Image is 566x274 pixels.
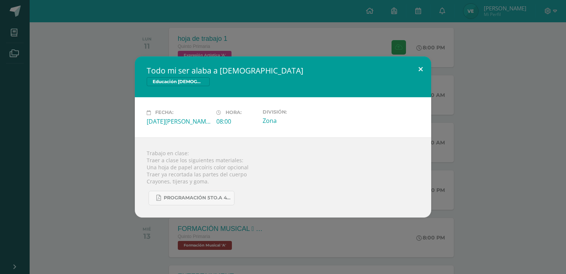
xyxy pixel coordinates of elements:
[263,117,326,125] div: Zona
[149,191,234,205] a: Programación 5to.A 4ta. Unidad 2025.pdf
[263,109,326,115] label: División:
[216,117,257,125] div: 08:00
[155,110,173,115] span: Fecha:
[135,137,431,218] div: Trabajo en clase: Traer a clase los siguientes materiales: Una hoja de papel arcoíris color opcio...
[410,56,431,82] button: Close (Esc)
[164,195,230,201] span: Programación 5to.A 4ta. Unidad 2025.pdf
[226,110,242,115] span: Hora:
[147,65,419,76] h2: Todo mi ser alaba a [DEMOGRAPHIC_DATA]
[147,77,210,86] span: Educación [DEMOGRAPHIC_DATA]
[147,117,210,125] div: [DATE][PERSON_NAME]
